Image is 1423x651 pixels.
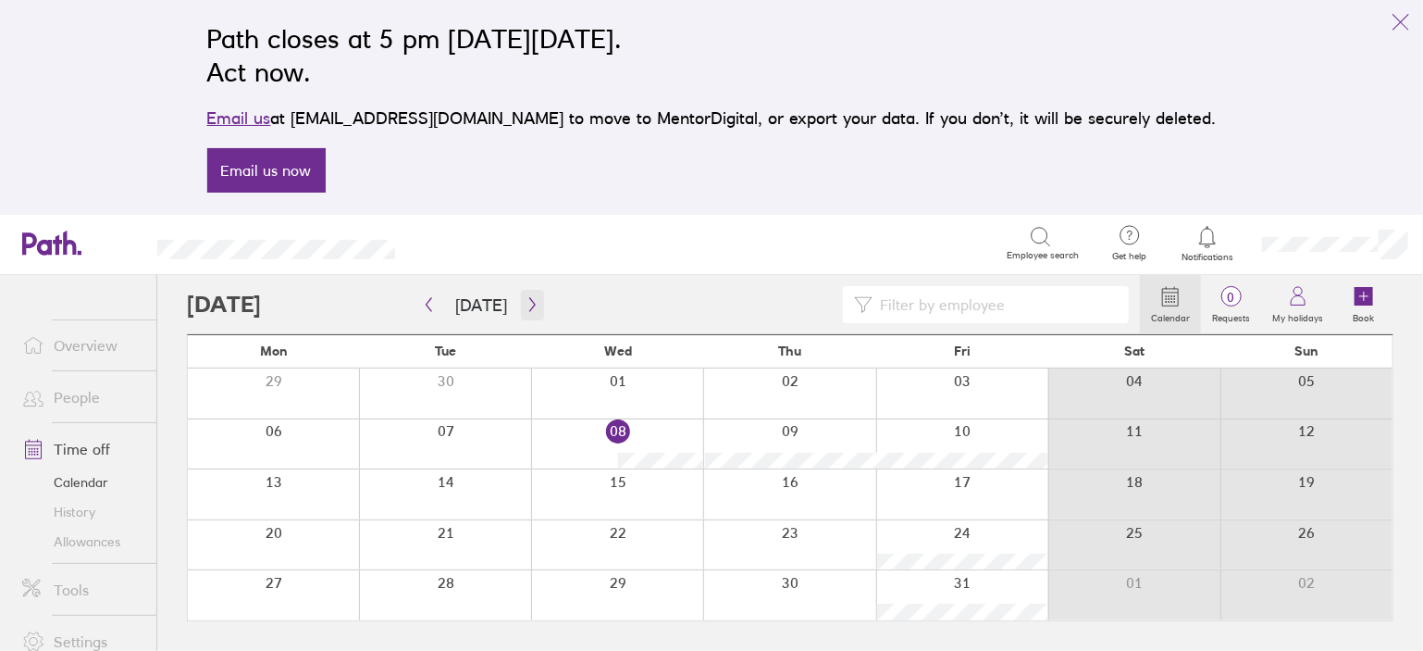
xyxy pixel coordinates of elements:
div: Search [445,234,492,251]
a: Notifications [1178,224,1238,263]
span: Mon [260,344,288,358]
a: My holidays [1261,275,1334,334]
label: Calendar [1140,307,1201,324]
a: Allowances [7,527,156,557]
input: Filter by employee [872,287,1118,322]
span: Sat [1124,344,1145,358]
span: Sun [1294,344,1318,358]
a: People [7,379,156,416]
label: Book [1343,307,1386,324]
span: Tue [436,344,457,358]
button: [DATE] [440,290,522,320]
span: Fri [954,344,971,358]
h2: Path closes at 5 pm [DATE][DATE]. Act now. [207,22,1217,89]
span: Thu [779,344,802,358]
span: 0 [1201,290,1261,305]
span: Get help [1099,251,1159,262]
a: Email us [207,108,271,128]
span: Employee search [1007,250,1079,261]
label: My holidays [1261,307,1334,324]
label: Requests [1201,307,1261,324]
a: Calendar [7,468,156,497]
span: Wed [604,344,632,358]
a: Overview [7,327,156,364]
a: Tools [7,571,156,608]
a: Calendar [1140,275,1201,334]
a: Email us now [207,148,326,193]
a: Book [1334,275,1393,334]
a: Time off [7,431,156,468]
span: Notifications [1178,252,1238,263]
p: at [EMAIL_ADDRESS][DOMAIN_NAME] to move to MentorDigital, or export your data. If you don’t, it w... [207,106,1217,131]
a: 0Requests [1201,275,1261,334]
a: History [7,497,156,527]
